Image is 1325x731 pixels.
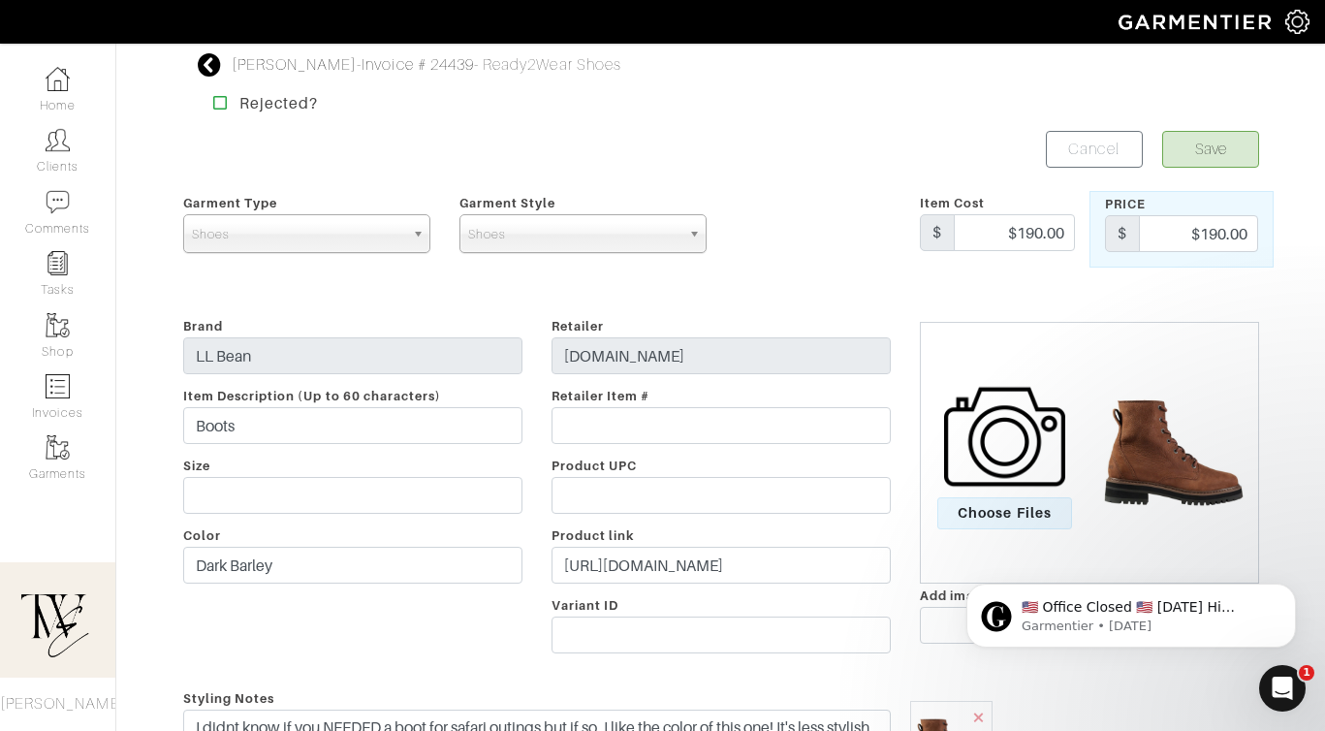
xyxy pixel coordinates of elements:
span: Product link [552,528,635,543]
span: Item Cost [920,196,985,210]
iframe: Intercom notifications message [937,543,1325,679]
img: garments-icon-b7da505a4dc4fd61783c78ac3ca0ef83fa9d6f193b1c9dc38574b1d14d53ca28.png [46,313,70,337]
span: Color [183,528,221,543]
div: $ [920,214,955,251]
span: Styling Notes [183,684,275,713]
span: Garment Style [459,196,556,210]
span: Choose Files [937,497,1072,529]
span: Price [1105,197,1146,211]
img: dashboard-icon-dbcd8f5a0b271acd01030246c82b418ddd0df26cd7fceb0bd07c9910d44c42f6.png [46,67,70,91]
span: Shoes [468,215,680,254]
div: - - Ready2Wear Shoes [232,53,621,77]
span: Shoes [192,215,404,254]
span: 1 [1299,665,1314,681]
img: 522879_34656_41.jpeg [1091,369,1256,537]
button: Save [1162,131,1259,168]
strong: Rejected? [239,94,318,112]
iframe: Intercom live chat [1259,665,1306,712]
span: Garment Type [183,196,278,210]
a: Invoice # 24439 [362,56,474,74]
span: Retailer [552,319,604,334]
img: clients-icon-6bae9207a08558b7cb47a8932f037763ab4055f8c8b6bfacd5dc20c3e0201464.png [46,128,70,152]
span: Product UPC [552,459,638,473]
span: Retailer Item # [552,389,650,403]
span: Brand [183,319,223,334]
a: [PERSON_NAME] [232,56,358,74]
img: garments-icon-b7da505a4dc4fd61783c78ac3ca0ef83fa9d6f193b1c9dc38574b1d14d53ca28.png [46,435,70,460]
img: comment-icon-a0a6a9ef722e966f86d9cbdc48e553b5cf19dbc54f86b18d962a5391bc8f6eb6.png [46,190,70,214]
span: Size [183,459,210,473]
img: gear-icon-white-bd11855cb880d31180b6d7d6211b90ccbf57a29d726f0c71d8c61bd08dd39cc2.png [1285,10,1309,34]
a: Cancel [1046,131,1143,168]
span: Variant ID [552,598,619,613]
img: garmentier-logo-header-white-b43fb05a5012e4ada735d5af1a66efaba907eab6374d6393d1fbf88cb4ef424d.png [1109,5,1285,39]
img: camera-icon-fc4d3dba96d4bd47ec8a31cd2c90eca330c9151d3c012df1ec2579f4b5ff7bac.png [944,376,1065,497]
span: Item Description (Up to 60 characters) [183,389,442,403]
img: orders-icon-0abe47150d42831381b5fb84f609e132dff9fe21cb692f30cb5eec754e2cba89.png [46,374,70,398]
div: $ [1105,215,1140,252]
span: × [971,704,987,730]
span: Add image from URL [920,588,1057,603]
img: reminder-icon-8004d30b9f0a5d33ae49ab947aed9ed385cf756f9e5892f1edd6e32f2345188e.png [46,251,70,275]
